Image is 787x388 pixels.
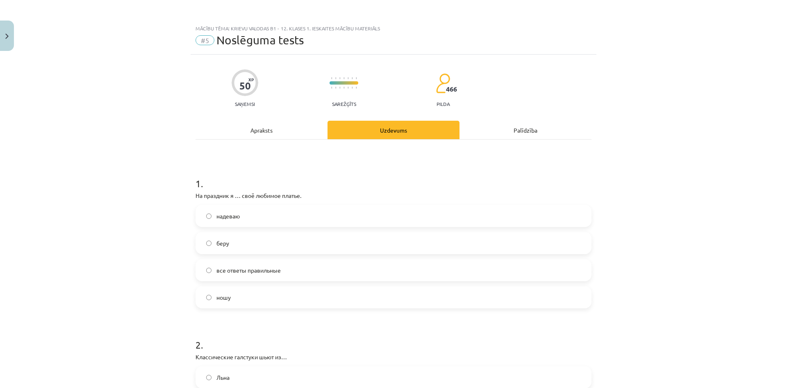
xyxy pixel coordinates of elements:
p: Saņemsi [232,101,258,107]
h1: 1 . [196,163,591,189]
p: pilda [437,101,450,107]
img: icon-short-line-57e1e144782c952c97e751825c79c345078a6d821885a25fce030b3d8c18986b.svg [335,87,336,89]
input: все ответы правильные [206,268,212,273]
img: icon-short-line-57e1e144782c952c97e751825c79c345078a6d821885a25fce030b3d8c18986b.svg [356,87,357,89]
img: icon-short-line-57e1e144782c952c97e751825c79c345078a6d821885a25fce030b3d8c18986b.svg [335,77,336,79]
input: беру [206,241,212,246]
img: icon-short-line-57e1e144782c952c97e751825c79c345078a6d821885a25fce030b3d8c18986b.svg [356,77,357,79]
span: беру [216,239,229,248]
span: ношу [216,293,231,302]
input: надеваю [206,214,212,219]
span: Noslēguma tests [216,33,304,47]
span: #5 [196,35,214,45]
img: icon-close-lesson-0947bae3869378f0d4975bcd49f059093ad1ed9edebbc8119c70593378902aed.svg [5,34,9,39]
div: Uzdevums [328,121,459,139]
div: 50 [239,80,251,92]
h1: 2 . [196,325,591,350]
span: все ответы правильные [216,266,281,275]
p: На праздник я … своё любимое платье. [196,191,591,200]
img: icon-short-line-57e1e144782c952c97e751825c79c345078a6d821885a25fce030b3d8c18986b.svg [348,77,348,79]
img: icon-short-line-57e1e144782c952c97e751825c79c345078a6d821885a25fce030b3d8c18986b.svg [352,87,353,89]
span: надеваю [216,212,240,220]
img: icon-short-line-57e1e144782c952c97e751825c79c345078a6d821885a25fce030b3d8c18986b.svg [348,87,348,89]
img: icon-short-line-57e1e144782c952c97e751825c79c345078a6d821885a25fce030b3d8c18986b.svg [331,87,332,89]
div: Palīdzība [459,121,591,139]
img: icon-short-line-57e1e144782c952c97e751825c79c345078a6d821885a25fce030b3d8c18986b.svg [331,77,332,79]
img: students-c634bb4e5e11cddfef0936a35e636f08e4e9abd3cc4e673bd6f9a4125e45ecb1.svg [436,73,450,94]
span: XP [248,77,254,82]
input: ношу [206,295,212,300]
span: 466 [446,85,457,93]
p: Sarežģīts [332,101,356,107]
div: Apraksts [196,121,328,139]
span: Льна [216,373,230,382]
div: Mācību tēma: Krievu valodas b1 - 12. klases 1. ieskaites mācību materiāls [196,25,591,31]
input: Льна [206,375,212,380]
p: Классические галстуки шьют из… [196,353,591,361]
img: icon-short-line-57e1e144782c952c97e751825c79c345078a6d821885a25fce030b3d8c18986b.svg [352,77,353,79]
